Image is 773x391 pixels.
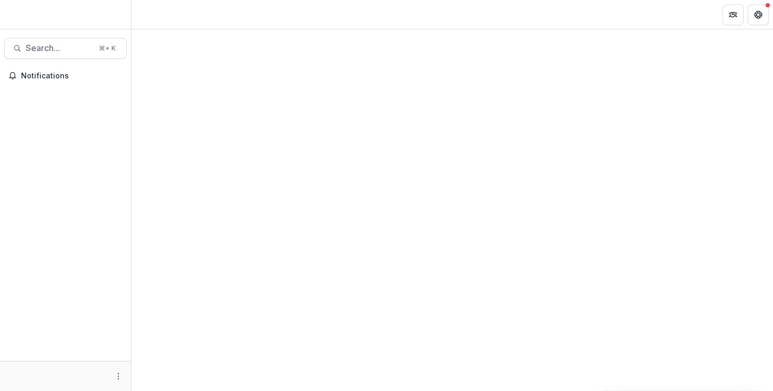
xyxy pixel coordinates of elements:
div: ⌘ + K [97,43,118,54]
button: More [112,370,125,383]
button: Notifications [4,67,127,84]
span: Search... [26,43,93,53]
nav: breadcrumb [136,7,180,22]
button: Get Help [748,4,769,25]
button: Partners [723,4,744,25]
button: Search... [4,38,127,59]
span: Notifications [21,72,123,81]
